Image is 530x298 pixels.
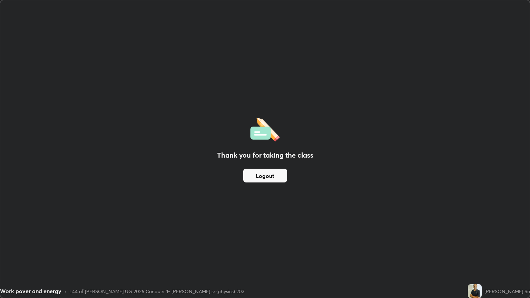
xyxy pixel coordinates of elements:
[250,116,280,142] img: offlineFeedback.1438e8b3.svg
[484,288,530,295] div: [PERSON_NAME] Sri
[468,284,482,298] img: 8cdf2cbeadb44997afde3c91ced77820.jpg
[69,288,244,295] div: L44 of [PERSON_NAME] UG 2026 Conquer 1- [PERSON_NAME] sri(physics) 203
[243,169,287,182] button: Logout
[64,288,67,295] div: •
[217,150,313,160] h2: Thank you for taking the class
